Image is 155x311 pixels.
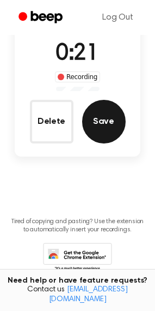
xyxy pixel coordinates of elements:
[9,218,146,234] p: Tired of copying and pasting? Use the extension to automatically insert your recordings.
[49,286,128,303] a: [EMAIL_ADDRESS][DOMAIN_NAME]
[82,100,126,143] button: Save Audio Record
[7,285,148,304] span: Contact us
[11,7,72,28] a: Beep
[55,71,100,82] div: Recording
[55,43,99,65] span: 0:21
[91,4,144,31] a: Log Out
[30,100,73,143] button: Delete Audio Record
